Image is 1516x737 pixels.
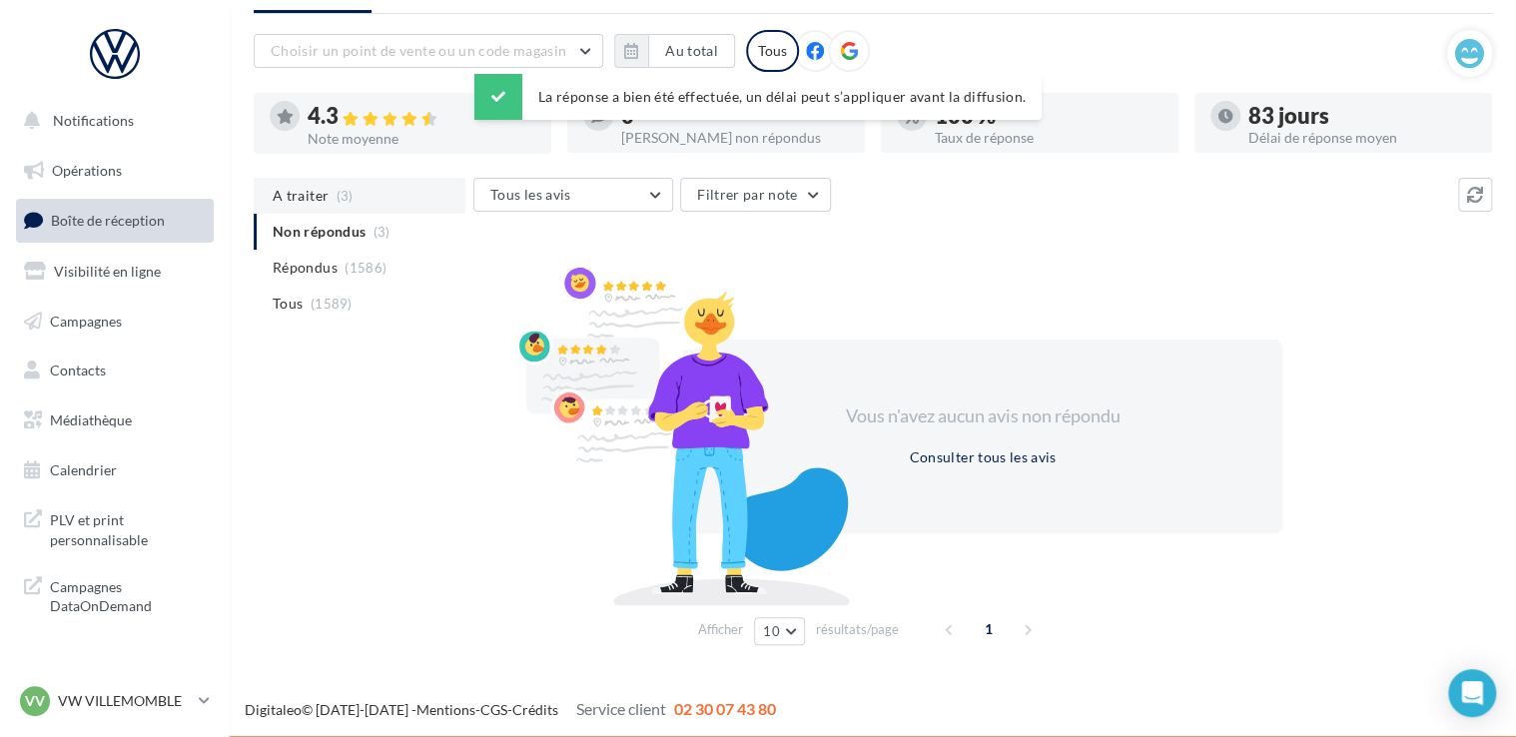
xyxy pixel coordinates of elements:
span: (1586) [345,260,386,276]
div: La réponse a bien été effectuée, un délai peut s’appliquer avant la diffusion. [474,74,1042,120]
div: Délai de réponse moyen [1248,131,1476,145]
span: Médiathèque [50,411,132,428]
span: PLV et print personnalisable [50,506,206,549]
a: Boîte de réception [12,199,218,242]
span: Contacts [50,362,106,378]
div: Tous [746,30,799,72]
a: CGS [480,701,507,718]
span: Opérations [52,162,122,179]
span: Campagnes DataOnDemand [50,573,206,616]
a: VV VW VILLEMOMBLE [16,682,214,720]
a: Contacts [12,350,218,391]
a: Campagnes DataOnDemand [12,565,218,624]
a: Visibilité en ligne [12,251,218,293]
button: Filtrer par note [680,178,831,212]
span: Campagnes [50,312,122,329]
div: Taux de réponse [935,131,1162,145]
button: Tous les avis [473,178,673,212]
span: Visibilité en ligne [54,263,161,280]
span: Service client [576,699,666,718]
span: (3) [337,188,354,204]
span: Tous [273,294,303,314]
div: 4.3 [308,105,535,128]
span: Notifications [53,112,134,129]
button: Au total [648,34,735,68]
div: 100 % [935,105,1162,127]
span: 1 [973,613,1005,645]
span: Boîte de réception [51,212,165,229]
span: (1589) [311,296,353,312]
button: Au total [614,34,735,68]
div: [PERSON_NAME] non répondus [621,131,849,145]
a: Mentions [416,701,475,718]
button: Consulter tous les avis [901,445,1064,469]
span: Tous les avis [490,186,571,203]
a: Crédits [512,701,558,718]
button: Notifications [12,100,210,142]
span: Choisir un point de vente ou un code magasin [271,42,566,59]
a: PLV et print personnalisable [12,498,218,557]
button: Choisir un point de vente ou un code magasin [254,34,603,68]
a: Digitaleo [245,701,302,718]
span: Répondus [273,258,338,278]
a: Campagnes [12,301,218,343]
span: 02 30 07 43 80 [674,699,776,718]
div: Note moyenne [308,132,535,146]
span: VV [25,691,45,711]
button: 10 [754,617,805,645]
p: VW VILLEMOMBLE [58,691,191,711]
div: Vous n'avez aucun avis non répondu [811,403,1154,429]
span: Afficher [698,620,743,639]
span: résultats/page [816,620,899,639]
span: 10 [763,623,780,639]
a: Opérations [12,150,218,192]
span: © [DATE]-[DATE] - - - [245,701,776,718]
div: 83 jours [1248,105,1476,127]
div: Open Intercom Messenger [1448,669,1496,717]
span: Calendrier [50,461,117,478]
a: Médiathèque [12,399,218,441]
a: Calendrier [12,449,218,491]
span: A traiter [273,186,329,206]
